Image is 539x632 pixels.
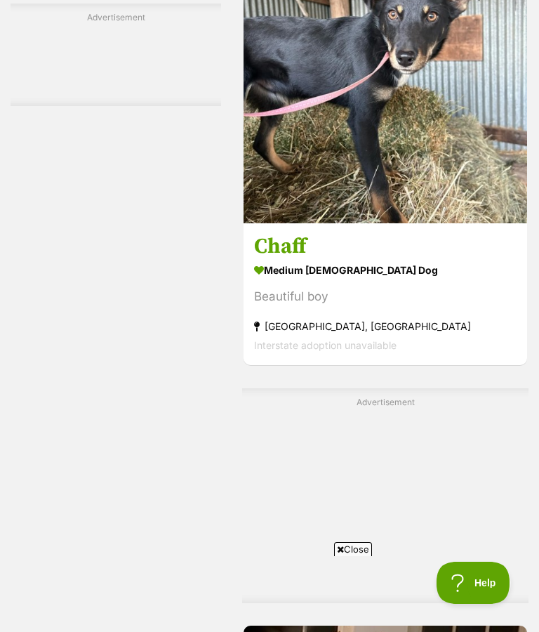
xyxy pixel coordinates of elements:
[254,340,397,352] span: Interstate adoption unavailable
[437,562,511,604] iframe: Help Scout Beacon - Open
[14,562,525,625] iframe: Advertisement
[254,261,517,281] strong: medium [DEMOGRAPHIC_DATA] Dog
[11,4,221,106] div: Advertisement
[280,414,491,589] iframe: Advertisement
[242,388,528,604] div: Advertisement
[254,234,517,261] h3: Chaff
[244,223,527,366] a: Chaff medium [DEMOGRAPHIC_DATA] Dog Beautiful boy [GEOGRAPHIC_DATA], [GEOGRAPHIC_DATA] Interstate...
[254,317,517,336] strong: [GEOGRAPHIC_DATA], [GEOGRAPHIC_DATA]
[334,542,372,556] span: Close
[254,288,517,307] div: Beautiful boy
